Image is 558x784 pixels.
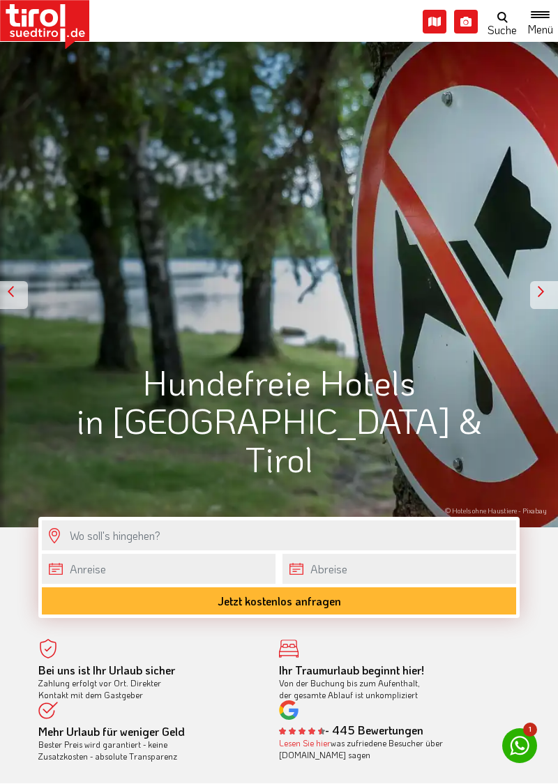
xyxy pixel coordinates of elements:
i: Fotogalerie [454,10,478,33]
input: Abreise [282,554,516,584]
a: 1 [502,728,537,763]
h1: Hundefreie Hotels in [GEOGRAPHIC_DATA] & Tirol [38,363,520,478]
div: was zufriedene Besucher über [DOMAIN_NAME] sagen [279,737,499,761]
button: Jetzt kostenlos anfragen [42,587,516,615]
img: google [279,700,299,720]
input: Anreise [42,554,276,584]
button: Toggle navigation [522,8,558,35]
b: - 445 Bewertungen [279,723,423,737]
div: Zahlung erfolgt vor Ort. Direkter Kontakt mit dem Gastgeber [38,665,258,700]
div: Bester Preis wird garantiert - keine Zusatzkosten - absolute Transparenz [38,726,258,762]
b: Ihr Traumurlaub beginnt hier! [279,663,424,677]
b: Mehr Urlaub für weniger Geld [38,724,185,739]
span: 1 [523,723,537,737]
b: Bei uns ist Ihr Urlaub sicher [38,663,175,677]
a: Lesen Sie hier [279,737,331,748]
input: Wo soll's hingehen? [42,520,516,550]
i: Karte öffnen [423,10,446,33]
div: Von der Buchung bis zum Aufenthalt, der gesamte Ablauf ist unkompliziert [279,665,499,700]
